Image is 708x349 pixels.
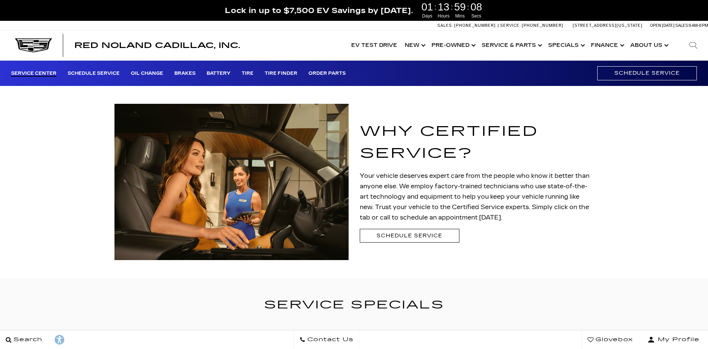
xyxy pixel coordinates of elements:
p: Your vehicle deserves expert care from the people who know it better than anyone else. We employ ... [360,171,594,223]
a: Sales: [PHONE_NUMBER] [437,23,498,28]
a: Finance [587,31,627,60]
span: : [451,1,453,13]
span: Days [420,13,434,19]
a: EV Test Drive [347,31,401,60]
span: Sales: [437,23,453,28]
span: : [434,1,437,13]
a: Service: [PHONE_NUMBER] [498,23,565,28]
span: Search [12,334,42,345]
a: Service & Parts [478,31,544,60]
span: Open [DATE] [650,23,675,28]
a: Service Center [11,71,56,77]
a: Red Noland Cadillac, Inc. [74,42,240,49]
span: Secs [469,13,484,19]
span: 01 [420,2,434,12]
button: Open user profile menu [639,330,708,349]
span: 59 [453,2,467,12]
span: Lock in up to $7,500 EV Savings by [DATE]. [225,6,413,15]
h2: Service Specials [114,296,594,314]
span: My Profile [655,334,699,345]
a: Tire [242,71,253,77]
a: [STREET_ADDRESS][US_STATE] [573,23,643,28]
a: About Us [627,31,671,60]
a: Specials [544,31,587,60]
a: Oil Change [131,71,163,77]
a: Schedule Service [360,229,459,243]
span: : [467,1,469,13]
span: Contact Us [305,334,353,345]
span: Glovebox [594,334,633,345]
span: 08 [469,2,484,12]
span: 9 AM-6 PM [689,23,708,28]
span: Sales: [675,23,689,28]
a: Schedule Service [68,71,120,77]
a: Battery [207,71,230,77]
a: Pre-Owned [428,31,478,60]
a: Brakes [174,71,195,77]
a: Order Parts [308,71,346,77]
span: Hours [437,13,451,19]
a: Glovebox [582,330,639,349]
h1: Why Certified Service? [360,121,594,165]
a: Close [695,4,704,13]
img: Cadillac Dark Logo with Cadillac White Text [15,38,52,52]
a: Tire Finder [265,71,297,77]
span: Service: [500,23,521,28]
img: Service technician talking to a man and showing his ipad [114,104,349,260]
span: 13 [437,2,451,12]
span: Mins [453,13,467,19]
a: Contact Us [294,330,359,349]
span: [PHONE_NUMBER] [522,23,563,28]
a: Schedule Service [597,66,697,80]
a: New [401,31,428,60]
span: Red Noland Cadillac, Inc. [74,41,240,50]
span: [PHONE_NUMBER] [454,23,496,28]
